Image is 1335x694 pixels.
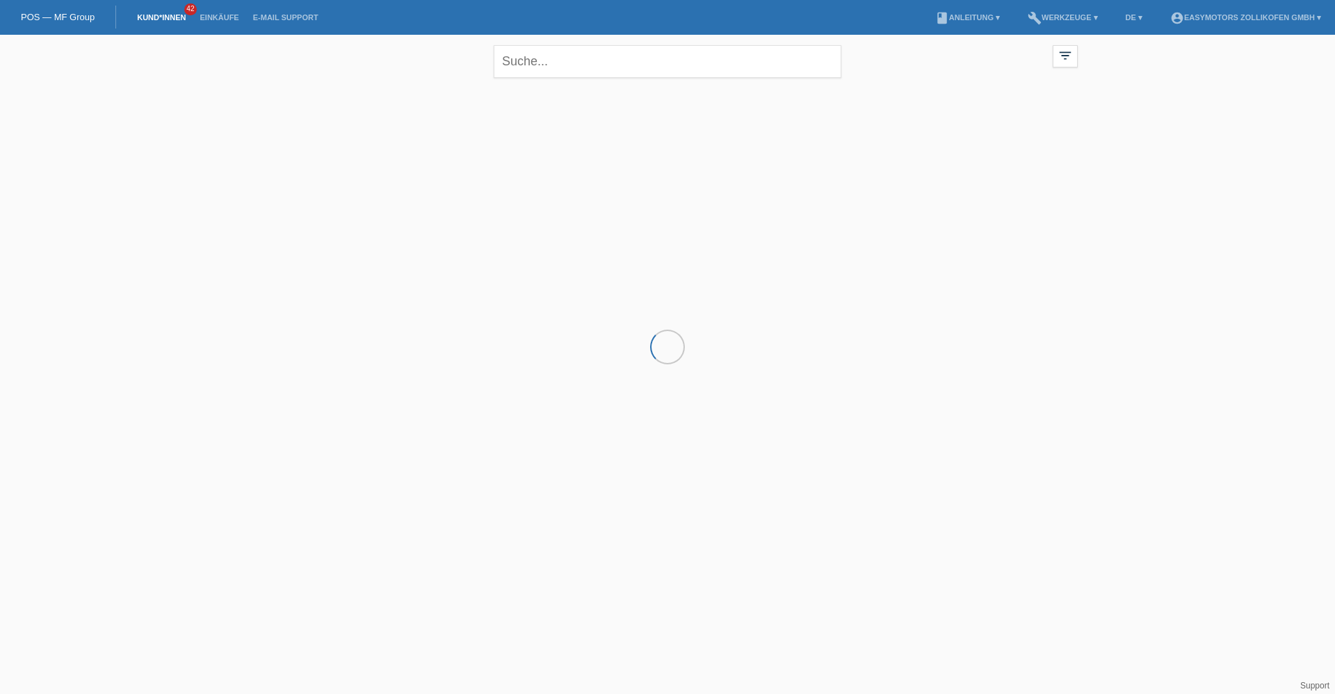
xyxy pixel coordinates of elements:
[1163,13,1328,22] a: account_circleEasymotors Zollikofen GmbH ▾
[184,3,197,15] span: 42
[246,13,325,22] a: E-Mail Support
[1028,11,1042,25] i: build
[1119,13,1149,22] a: DE ▾
[935,11,949,25] i: book
[1058,48,1073,63] i: filter_list
[1300,681,1329,691] a: Support
[494,45,841,78] input: Suche...
[1021,13,1105,22] a: buildWerkzeuge ▾
[21,12,95,22] a: POS — MF Group
[193,13,245,22] a: Einkäufe
[130,13,193,22] a: Kund*innen
[928,13,1007,22] a: bookAnleitung ▾
[1170,11,1184,25] i: account_circle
